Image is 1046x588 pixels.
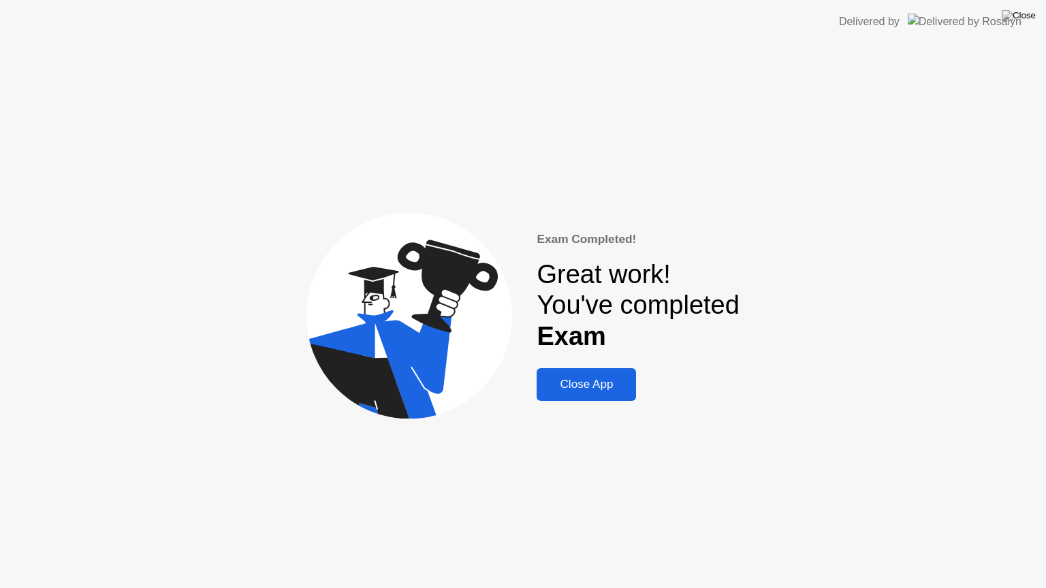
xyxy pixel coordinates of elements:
[541,378,632,391] div: Close App
[908,14,1021,29] img: Delivered by Rosalyn
[537,322,605,350] b: Exam
[537,259,739,353] div: Great work! You've completed
[1002,10,1036,21] img: Close
[537,231,739,248] div: Exam Completed!
[839,14,900,30] div: Delivered by
[537,368,636,401] button: Close App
